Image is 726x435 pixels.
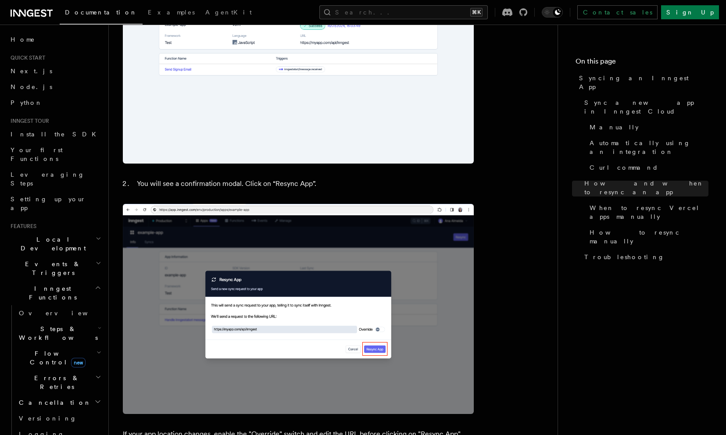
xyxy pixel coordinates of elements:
[581,249,708,265] a: Troubleshooting
[200,3,257,24] a: AgentKit
[586,119,708,135] a: Manually
[584,98,708,116] span: Sync a new app in Inngest Cloud
[123,204,474,414] img: Inngest Cloud screen with resync app modal
[7,232,103,256] button: Local Development
[7,167,103,191] a: Leveraging Steps
[576,70,708,95] a: Syncing an Inngest App
[319,5,488,19] button: Search...⌘K
[7,256,103,281] button: Events & Triggers
[584,253,665,261] span: Troubleshooting
[60,3,143,25] a: Documentation
[11,68,52,75] span: Next.js
[470,8,483,17] kbd: ⌘K
[590,123,639,132] span: Manually
[590,139,708,156] span: Automatically using an integration
[19,415,77,422] span: Versioning
[7,79,103,95] a: Node.js
[7,235,96,253] span: Local Development
[577,5,658,19] a: Contact sales
[65,9,137,16] span: Documentation
[15,321,103,346] button: Steps & Workflows
[205,9,252,16] span: AgentKit
[15,349,97,367] span: Flow Control
[15,395,103,410] button: Cancellation
[661,5,719,19] a: Sign Up
[7,142,103,167] a: Your first Functions
[15,305,103,321] a: Overview
[590,228,708,246] span: How to resync manually
[15,324,98,342] span: Steps & Workflows
[7,63,103,79] a: Next.js
[590,203,708,221] span: When to resync Vercel apps manually
[11,131,101,138] span: Install the SDK
[7,223,36,230] span: Features
[15,374,95,391] span: Errors & Retries
[586,200,708,225] a: When to resync Vercel apps manually
[586,225,708,249] a: How to resync manually
[7,191,103,216] a: Setting up your app
[15,410,103,426] a: Versioning
[143,3,200,24] a: Examples
[7,281,103,305] button: Inngest Functions
[15,370,103,395] button: Errors & Retries
[7,118,49,125] span: Inngest tour
[576,56,708,70] h4: On this page
[7,260,96,277] span: Events & Triggers
[581,95,708,119] a: Sync a new app in Inngest Cloud
[586,135,708,160] a: Automatically using an integration
[11,35,35,44] span: Home
[148,9,195,16] span: Examples
[19,310,109,317] span: Overview
[15,346,103,370] button: Flow Controlnew
[542,7,563,18] button: Toggle dark mode
[579,74,708,91] span: Syncing an Inngest App
[7,126,103,142] a: Install the SDK
[586,160,708,175] a: Curl command
[584,179,708,196] span: How and when to resync an app
[11,196,86,211] span: Setting up your app
[11,146,63,162] span: Your first Functions
[7,284,95,302] span: Inngest Functions
[581,175,708,200] a: How and when to resync an app
[15,398,91,407] span: Cancellation
[590,163,658,172] span: Curl command
[7,32,103,47] a: Home
[11,83,52,90] span: Node.js
[134,178,474,190] li: You will see a confirmation modal. Click on “Resync App”.
[11,171,85,187] span: Leveraging Steps
[11,99,43,106] span: Python
[7,54,45,61] span: Quick start
[71,358,86,367] span: new
[7,95,103,111] a: Python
